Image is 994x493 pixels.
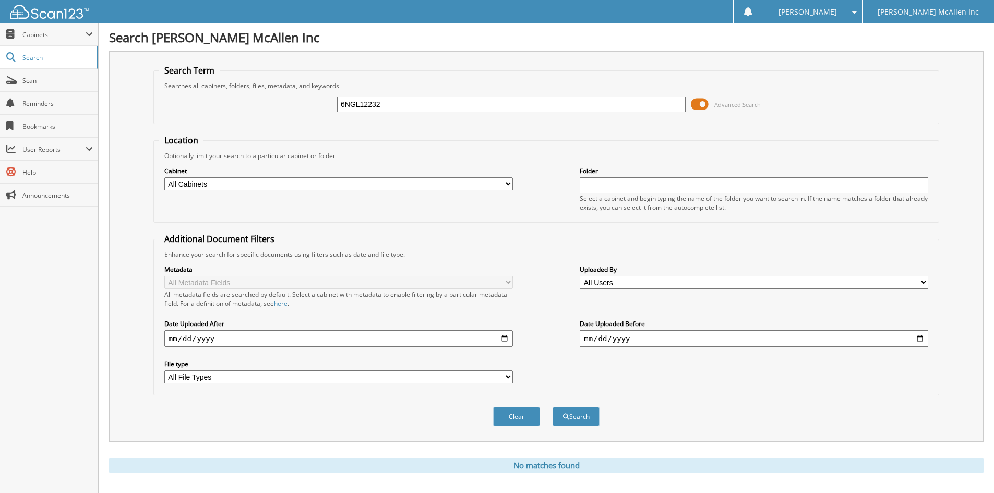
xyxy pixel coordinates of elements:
[109,458,984,473] div: No matches found
[164,330,513,347] input: start
[164,359,513,368] label: File type
[779,9,837,15] span: [PERSON_NAME]
[580,166,928,175] label: Folder
[22,99,93,108] span: Reminders
[580,265,928,274] label: Uploaded By
[159,135,203,146] legend: Location
[22,30,86,39] span: Cabinets
[580,330,928,347] input: end
[22,168,93,177] span: Help
[878,9,979,15] span: [PERSON_NAME] McAllen Inc
[159,151,933,160] div: Optionally limit your search to a particular cabinet or folder
[22,53,91,62] span: Search
[164,265,513,274] label: Metadata
[22,76,93,85] span: Scan
[714,101,761,109] span: Advanced Search
[493,407,540,426] button: Clear
[22,191,93,200] span: Announcements
[553,407,600,426] button: Search
[580,194,928,212] div: Select a cabinet and begin typing the name of the folder you want to search in. If the name match...
[109,29,984,46] h1: Search [PERSON_NAME] McAllen Inc
[164,166,513,175] label: Cabinet
[22,145,86,154] span: User Reports
[274,299,288,308] a: here
[159,65,220,76] legend: Search Term
[10,5,89,19] img: scan123-logo-white.svg
[164,319,513,328] label: Date Uploaded After
[942,443,994,493] iframe: Chat Widget
[159,250,933,259] div: Enhance your search for specific documents using filters such as date and file type.
[580,319,928,328] label: Date Uploaded Before
[164,290,513,308] div: All metadata fields are searched by default. Select a cabinet with metadata to enable filtering b...
[159,233,280,245] legend: Additional Document Filters
[159,81,933,90] div: Searches all cabinets, folders, files, metadata, and keywords
[22,122,93,131] span: Bookmarks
